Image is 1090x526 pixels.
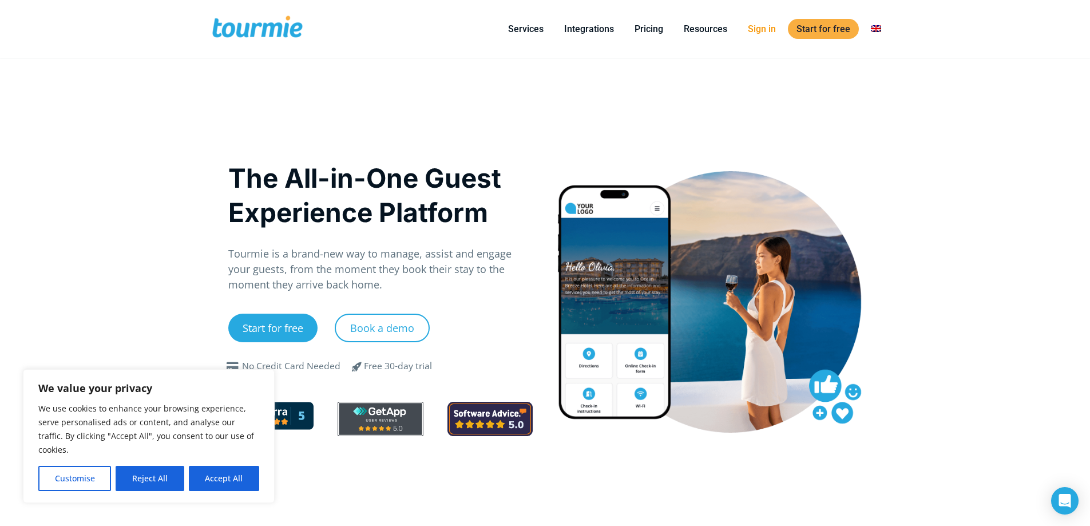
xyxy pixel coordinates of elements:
[189,466,259,491] button: Accept All
[335,314,430,342] a: Book a demo
[116,466,184,491] button: Reject All
[500,22,552,36] a: Services
[38,381,259,395] p: We value your privacy
[739,22,784,36] a: Sign in
[556,22,623,36] a: Integrations
[224,362,242,371] span: 
[242,359,340,373] div: No Credit Card Needed
[38,466,111,491] button: Customise
[788,19,859,39] a: Start for free
[626,22,672,36] a: Pricing
[228,161,533,230] h1: The All-in-One Guest Experience Platform
[343,359,371,373] span: 
[228,314,318,342] a: Start for free
[228,246,533,292] p: Tourmie is a brand-new way to manage, assist and engage your guests, from the moment they book th...
[364,359,432,373] div: Free 30-day trial
[675,22,736,36] a: Resources
[1051,487,1079,515] div: Open Intercom Messenger
[38,402,259,457] p: We use cookies to enhance your browsing experience, serve personalised ads or content, and analys...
